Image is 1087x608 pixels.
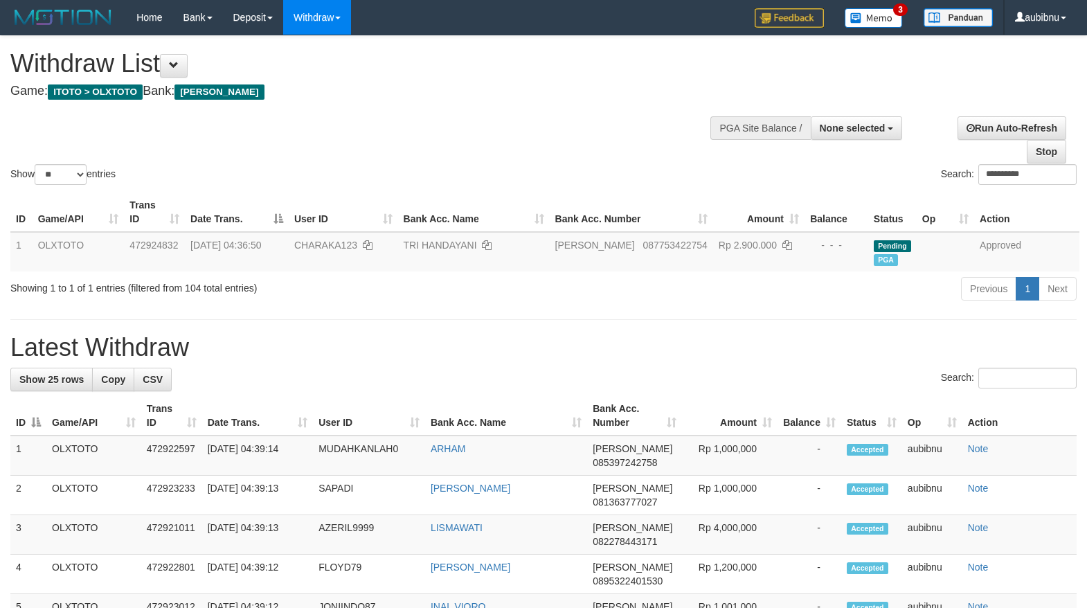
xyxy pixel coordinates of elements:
span: [PERSON_NAME] [593,443,672,454]
label: Search: [941,164,1077,185]
td: Rp 4,000,000 [682,515,778,555]
span: Pending [874,240,911,252]
span: Accepted [847,444,888,456]
input: Search: [978,368,1077,388]
a: CSV [134,368,172,391]
td: 472922801 [141,555,202,594]
td: 1 [10,232,33,271]
th: Balance [805,193,868,232]
td: - [778,555,841,594]
td: AZERIL9999 [313,515,425,555]
span: [PERSON_NAME] [593,483,672,494]
a: Previous [961,277,1016,301]
th: Amount: activate to sort column ascending [682,396,778,436]
td: OLXTOTO [46,555,141,594]
td: aubibnu [902,555,962,594]
th: User ID: activate to sort column ascending [289,193,398,232]
button: None selected [811,116,903,140]
img: Feedback.jpg [755,8,824,28]
span: [PERSON_NAME] [174,84,264,100]
span: [PERSON_NAME] [593,522,672,533]
div: Showing 1 to 1 of 1 entries (filtered from 104 total entries) [10,276,442,295]
a: Note [968,443,989,454]
td: - [778,476,841,515]
label: Search: [941,368,1077,388]
th: Trans ID: activate to sort column ascending [124,193,185,232]
span: CSV [143,374,163,385]
span: Accepted [847,483,888,495]
td: [DATE] 04:39:13 [202,515,313,555]
span: PGA [874,254,898,266]
span: Copy [101,374,125,385]
th: User ID: activate to sort column ascending [313,396,425,436]
span: Accepted [847,523,888,535]
h1: Latest Withdraw [10,334,1077,361]
td: aubibnu [902,476,962,515]
span: [PERSON_NAME] [593,562,672,573]
th: Action [974,193,1079,232]
th: Balance: activate to sort column ascending [778,396,841,436]
img: Button%20Memo.svg [845,8,903,28]
a: [PERSON_NAME] [431,483,510,494]
td: - [778,515,841,555]
th: Status: activate to sort column ascending [841,396,902,436]
span: 472924832 [129,240,178,251]
a: LISMAWATI [431,522,483,533]
a: ARHAM [431,443,466,454]
td: OLXTOTO [33,232,125,271]
td: Approved [974,232,1079,271]
td: FLOYD79 [313,555,425,594]
td: [DATE] 04:39:13 [202,476,313,515]
h1: Withdraw List [10,50,711,78]
td: 472923233 [141,476,202,515]
td: MUDAHKANLAH0 [313,436,425,476]
th: ID: activate to sort column descending [10,396,46,436]
th: Bank Acc. Name: activate to sort column ascending [425,396,587,436]
td: 1 [10,436,46,476]
td: aubibnu [902,515,962,555]
th: Date Trans.: activate to sort column ascending [202,396,313,436]
span: Copy 085397242758 to clipboard [593,457,657,468]
td: Rp 1,000,000 [682,476,778,515]
span: [PERSON_NAME] [555,240,635,251]
span: CHARAKA123 [294,240,357,251]
td: aubibnu [902,436,962,476]
th: ID [10,193,33,232]
th: Bank Acc. Number: activate to sort column ascending [550,193,713,232]
span: Copy 0895322401530 to clipboard [593,575,663,587]
span: Rp 2.900.000 [719,240,777,251]
th: Game/API: activate to sort column ascending [46,396,141,436]
th: Amount: activate to sort column ascending [713,193,805,232]
input: Search: [978,164,1077,185]
a: Note [968,483,989,494]
select: Showentries [35,164,87,185]
th: Bank Acc. Number: activate to sort column ascending [587,396,682,436]
a: TRI HANDAYANI [404,240,477,251]
th: Bank Acc. Name: activate to sort column ascending [398,193,550,232]
span: None selected [820,123,886,134]
td: OLXTOTO [46,515,141,555]
span: 3 [893,3,908,16]
a: Show 25 rows [10,368,93,391]
a: Copy [92,368,134,391]
span: Show 25 rows [19,374,84,385]
th: Trans ID: activate to sort column ascending [141,396,202,436]
span: Accepted [847,562,888,574]
td: 2 [10,476,46,515]
span: Copy 082278443171 to clipboard [593,536,657,547]
div: - - - [810,238,863,252]
th: Op: activate to sort column ascending [902,396,962,436]
h4: Game: Bank: [10,84,711,98]
img: MOTION_logo.png [10,7,116,28]
td: Rp 1,000,000 [682,436,778,476]
a: Note [968,562,989,573]
td: OLXTOTO [46,476,141,515]
span: Copy 087753422754 to clipboard [643,240,707,251]
th: Action [962,396,1077,436]
a: 1 [1016,277,1039,301]
td: [DATE] 04:39:12 [202,555,313,594]
a: [PERSON_NAME] [431,562,510,573]
td: 472921011 [141,515,202,555]
span: Copy 081363777027 to clipboard [593,497,657,508]
a: Next [1039,277,1077,301]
